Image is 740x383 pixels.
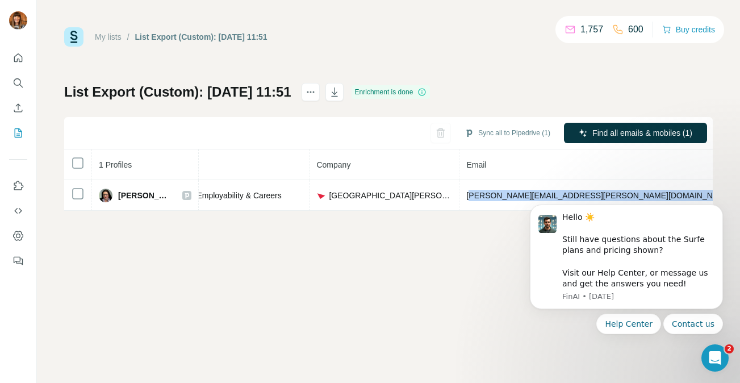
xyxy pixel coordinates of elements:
[725,344,734,353] span: 2
[9,201,27,221] button: Use Surfe API
[9,11,27,30] img: Avatar
[352,85,430,99] div: Enrichment is done
[564,123,707,143] button: Find all emails & mobiles (1)
[64,27,83,47] img: Surfe Logo
[166,191,281,200] span: Head of Employability & Careers
[701,344,729,372] iframe: Intercom live chat
[9,98,27,118] button: Enrich CSV
[457,124,558,141] button: Sync all to Pipedrive (1)
[316,191,325,200] img: company-logo
[64,83,291,101] h1: List Export (Custom): [DATE] 11:51
[302,83,320,101] button: actions
[9,176,27,196] button: Use Surfe on LinkedIn
[99,160,132,169] span: 1 Profiles
[580,23,603,36] p: 1,757
[127,31,129,43] li: /
[9,48,27,68] button: Quick start
[9,73,27,93] button: Search
[316,160,350,169] span: Company
[95,32,122,41] a: My lists
[329,190,452,201] span: [GEOGRAPHIC_DATA][PERSON_NAME]
[99,189,112,202] img: Avatar
[513,190,740,377] iframe: To enrich screen reader interactions, please activate Accessibility in Grammarly extension settings
[628,23,643,36] p: 600
[9,123,27,143] button: My lists
[466,160,486,169] span: Email
[466,191,732,200] span: [PERSON_NAME][EMAIL_ADDRESS][PERSON_NAME][DOMAIN_NAME]
[9,226,27,246] button: Dashboard
[592,127,692,139] span: Find all emails & mobiles (1)
[135,31,267,43] div: List Export (Custom): [DATE] 11:51
[118,190,171,201] span: [PERSON_NAME]
[662,22,715,38] button: Buy credits
[9,251,27,271] button: Feedback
